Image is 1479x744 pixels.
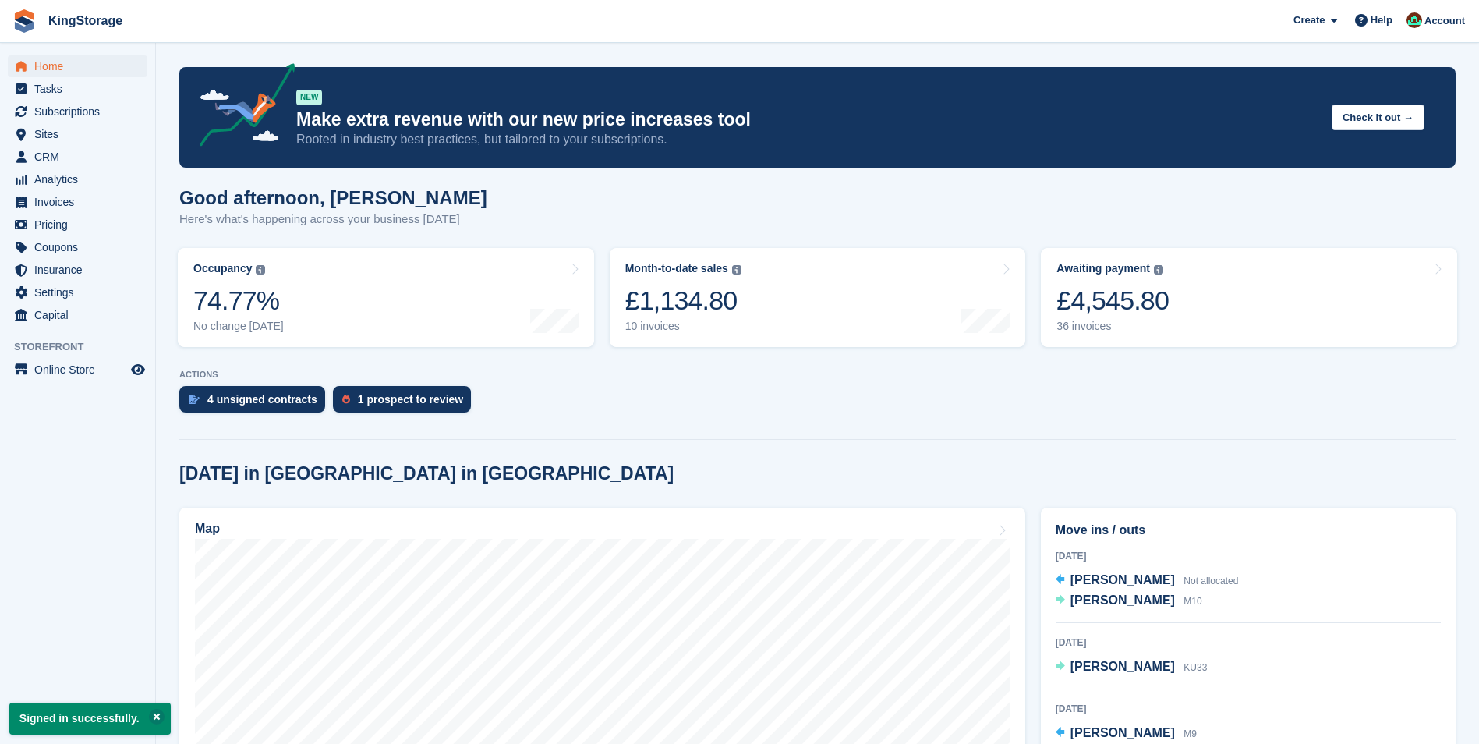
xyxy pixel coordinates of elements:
[12,9,36,33] img: stora-icon-8386f47178a22dfd0bd8f6a31ec36ba5ce8667c1dd55bd0f319d3a0aa187defe.svg
[1184,728,1197,739] span: M9
[1056,591,1202,611] a: [PERSON_NAME] M10
[8,259,147,281] a: menu
[625,320,741,333] div: 10 invoices
[1406,12,1422,28] img: John King
[34,214,128,236] span: Pricing
[179,187,487,208] h1: Good afternoon, [PERSON_NAME]
[14,339,155,355] span: Storefront
[34,236,128,258] span: Coupons
[8,214,147,236] a: menu
[1332,105,1424,130] button: Check it out →
[8,55,147,77] a: menu
[1070,593,1175,607] span: [PERSON_NAME]
[8,282,147,303] a: menu
[34,259,128,281] span: Insurance
[178,248,594,347] a: Occupancy 74.77% No change [DATE]
[1070,573,1175,586] span: [PERSON_NAME]
[34,123,128,145] span: Sites
[179,386,333,420] a: 4 unsigned contracts
[34,304,128,326] span: Capital
[9,703,171,735] p: Signed in successfully.
[8,101,147,122] a: menu
[34,282,128,303] span: Settings
[296,90,322,105] div: NEW
[1070,660,1175,673] span: [PERSON_NAME]
[8,168,147,190] a: menu
[193,262,252,275] div: Occupancy
[189,395,200,404] img: contract_signature_icon-13c848040528278c33f63329250d36e43548de30e8caae1d1a13099fd9432cc5.svg
[8,78,147,100] a: menu
[1293,12,1325,28] span: Create
[1056,285,1169,317] div: £4,545.80
[1424,13,1465,29] span: Account
[1070,726,1175,739] span: [PERSON_NAME]
[358,393,463,406] div: 1 prospect to review
[34,146,128,168] span: CRM
[1371,12,1392,28] span: Help
[179,211,487,229] p: Here's what's happening across your business [DATE]
[34,55,128,77] span: Home
[8,359,147,381] a: menu
[34,168,128,190] span: Analytics
[1056,657,1208,678] a: [PERSON_NAME] KU33
[732,265,741,275] img: icon-info-grey-7440780725fd019a000dd9b08b2336e03edf1995a4989e88bcd33f0948082b44.svg
[179,463,674,484] h2: [DATE] in [GEOGRAPHIC_DATA] in [GEOGRAPHIC_DATA]
[1056,521,1441,540] h2: Move ins / outs
[34,78,128,100] span: Tasks
[1056,571,1239,591] a: [PERSON_NAME] Not allocated
[34,191,128,213] span: Invoices
[1184,596,1201,607] span: M10
[1056,549,1441,563] div: [DATE]
[1056,702,1441,716] div: [DATE]
[8,191,147,213] a: menu
[1056,636,1441,650] div: [DATE]
[296,131,1319,148] p: Rooted in industry best practices, but tailored to your subscriptions.
[179,370,1456,380] p: ACTIONS
[1184,576,1238,586] span: Not allocated
[8,146,147,168] a: menu
[129,360,147,379] a: Preview store
[610,248,1026,347] a: Month-to-date sales £1,134.80 10 invoices
[193,320,284,333] div: No change [DATE]
[8,123,147,145] a: menu
[34,101,128,122] span: Subscriptions
[186,63,295,152] img: price-adjustments-announcement-icon-8257ccfd72463d97f412b2fc003d46551f7dbcb40ab6d574587a9cd5c0d94...
[625,262,728,275] div: Month-to-date sales
[625,285,741,317] div: £1,134.80
[342,395,350,404] img: prospect-51fa495bee0391a8d652442698ab0144808aea92771e9ea1ae160a38d050c398.svg
[1154,265,1163,275] img: icon-info-grey-7440780725fd019a000dd9b08b2336e03edf1995a4989e88bcd33f0948082b44.svg
[1184,662,1207,673] span: KU33
[1041,248,1457,347] a: Awaiting payment £4,545.80 36 invoices
[8,236,147,258] a: menu
[1056,262,1150,275] div: Awaiting payment
[207,393,317,406] div: 4 unsigned contracts
[42,8,129,34] a: KingStorage
[1056,724,1197,744] a: [PERSON_NAME] M9
[195,522,220,536] h2: Map
[34,359,128,381] span: Online Store
[8,304,147,326] a: menu
[1056,320,1169,333] div: 36 invoices
[333,386,479,420] a: 1 prospect to review
[256,265,265,275] img: icon-info-grey-7440780725fd019a000dd9b08b2336e03edf1995a4989e88bcd33f0948082b44.svg
[296,108,1319,131] p: Make extra revenue with our new price increases tool
[193,285,284,317] div: 74.77%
